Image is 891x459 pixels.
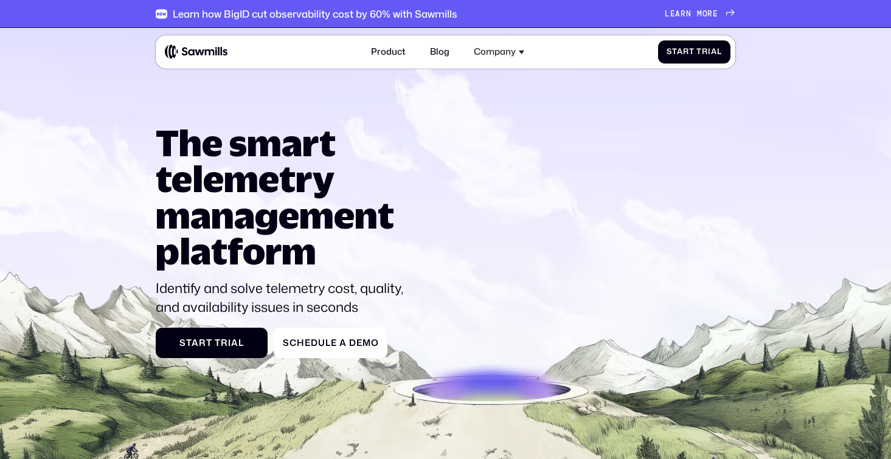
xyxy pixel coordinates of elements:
[667,47,721,57] div: Start Trial
[283,337,378,348] div: Schedule a Demo
[423,40,456,64] a: Blog
[156,279,414,317] p: Identify and solve telemetry cost, quality, and availability issues in seconds
[156,328,267,359] a: Start Trial
[156,125,414,269] h1: The smart telemetry management platform
[665,9,718,18] div: Learn more
[658,41,731,63] a: Start Trial
[165,337,258,348] div: Start Trial
[665,9,735,18] a: Learn more
[474,47,516,58] div: Company
[173,8,457,20] div: Learn how BigID cut observability cost by 60% with Sawmills
[364,40,412,64] a: Product
[274,328,387,359] a: Schedule a Demo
